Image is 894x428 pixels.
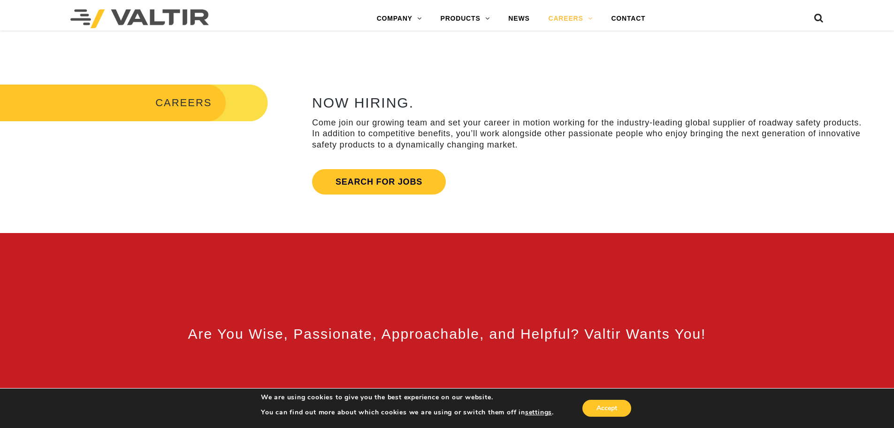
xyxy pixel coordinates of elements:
p: Come join our growing team and set your career in motion working for the industry-leading global ... [312,117,869,150]
p: We are using cookies to give you the best experience on our website. [261,393,554,402]
a: NEWS [499,9,539,28]
a: CONTACT [602,9,655,28]
a: PRODUCTS [431,9,499,28]
button: settings [525,408,552,417]
button: Accept [582,400,631,417]
img: Valtir [70,9,209,28]
h2: NOW HIRING. [312,95,869,110]
p: You can find out more about which cookies we are using or switch them off in . [261,408,554,417]
span: Are You Wise, Passionate, Approachable, and Helpful? Valtir Wants You! [188,326,706,342]
a: CAREERS [539,9,602,28]
a: COMPANY [367,9,431,28]
a: Search for jobs [312,169,446,195]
